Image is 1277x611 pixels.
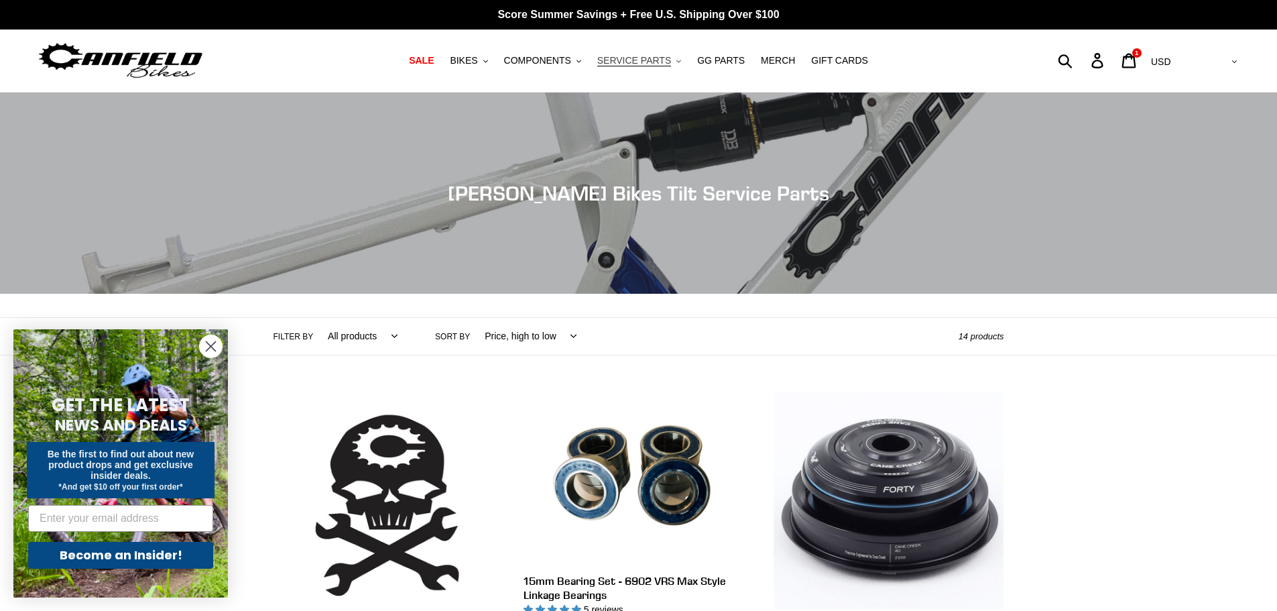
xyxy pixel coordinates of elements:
button: BIKES [443,52,494,70]
span: SERVICE PARTS [597,55,671,66]
span: BIKES [450,55,477,66]
button: SERVICE PARTS [591,52,688,70]
a: SALE [402,52,440,70]
button: Close dialog [199,335,223,358]
label: Sort by [435,331,470,343]
span: MERCH [761,55,795,66]
a: MERCH [754,52,802,70]
a: GG PARTS [690,52,751,70]
input: Enter your email address [28,505,213,532]
span: [PERSON_NAME] Bikes Tilt Service Parts [448,181,829,205]
a: 1 [1114,46,1146,75]
span: GIFT CARDS [811,55,868,66]
span: 1 [1135,50,1138,56]
span: GET THE LATEST [52,393,190,417]
img: Canfield Bikes [37,40,204,82]
span: COMPONENTS [504,55,571,66]
span: *And get $10 off your first order* [58,482,182,492]
span: 14 products [959,331,1004,341]
span: Be the first to find out about new product drops and get exclusive insider deals. [48,449,194,481]
label: Filter by [273,331,314,343]
button: Become an Insider! [28,542,213,569]
input: Search [1065,46,1099,75]
span: NEWS AND DEALS [55,414,187,436]
button: COMPONENTS [497,52,588,70]
span: GG PARTS [697,55,745,66]
span: SALE [409,55,434,66]
a: GIFT CARDS [804,52,875,70]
